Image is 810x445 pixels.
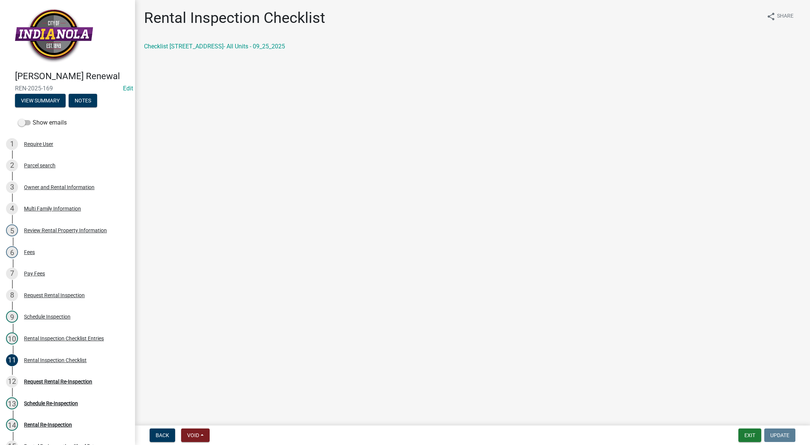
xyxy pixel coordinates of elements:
[766,12,775,21] i: share
[24,379,92,384] div: Request Rental Re-Inspection
[777,12,793,21] span: Share
[144,43,285,50] a: Checklist [STREET_ADDRESS]- All Units - 09_25_2025
[738,428,761,442] button: Exit
[6,376,18,388] div: 12
[24,206,81,211] div: Multi Family Information
[24,422,72,427] div: Rental Re-Inspection
[24,228,107,233] div: Review Rental Property Information
[24,250,35,255] div: Fees
[6,311,18,323] div: 9
[24,293,85,298] div: Request Rental Inspection
[24,358,87,363] div: Rental Inspection Checklist
[6,268,18,280] div: 7
[760,9,799,24] button: shareShare
[181,428,210,442] button: Void
[6,397,18,409] div: 13
[6,181,18,193] div: 3
[18,118,67,127] label: Show emails
[6,246,18,258] div: 6
[15,85,120,92] span: REN-2025-169
[6,289,18,301] div: 8
[156,432,169,438] span: Back
[24,141,53,147] div: Require User
[69,98,97,104] wm-modal-confirm: Notes
[144,9,325,27] h1: Rental Inspection Checklist
[6,138,18,150] div: 1
[150,428,175,442] button: Back
[123,85,133,92] wm-modal-confirm: Edit Application Number
[69,94,97,107] button: Notes
[187,432,199,438] span: Void
[6,203,18,215] div: 4
[24,271,45,276] div: Pay Fees
[15,98,66,104] wm-modal-confirm: Summary
[764,428,795,442] button: Update
[6,224,18,236] div: 5
[24,185,94,190] div: Owner and Rental Information
[6,419,18,431] div: 14
[24,163,55,168] div: Parcel search
[15,8,93,63] img: City of Indianola, Iowa
[123,85,133,92] a: Edit
[24,336,104,341] div: Rental Inspection Checklist Entries
[6,159,18,171] div: 2
[15,71,129,82] h4: [PERSON_NAME] Renewal
[6,354,18,366] div: 11
[15,94,66,107] button: View Summary
[24,314,70,319] div: Schedule Inspection
[770,432,789,438] span: Update
[24,401,78,406] div: Schedule Re-Inspection
[6,332,18,344] div: 10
